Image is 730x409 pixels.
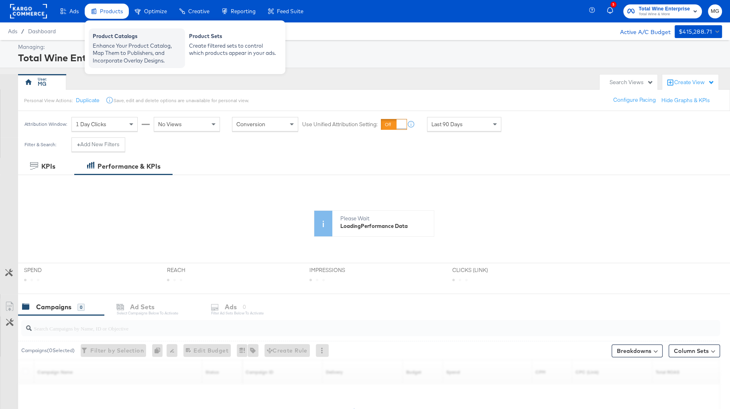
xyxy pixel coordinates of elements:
[610,2,616,8] div: 5
[679,27,712,37] div: $415,288.71
[24,121,67,127] div: Attribution Window:
[158,121,182,128] span: No Views
[24,142,57,147] div: Filter & Search:
[708,4,722,18] button: MG
[77,304,85,311] div: 0
[606,4,619,19] button: 5
[638,11,690,18] span: Total Wine & More
[431,121,463,128] span: Last 90 Days
[669,345,720,357] button: Column Sets
[674,79,714,87] div: Create View
[661,97,710,104] button: Hide Graphs & KPIs
[100,8,123,14] span: Products
[38,80,47,88] div: MG
[28,28,56,34] a: Dashboard
[114,97,249,104] div: Save, edit and delete options are unavailable for personal view.
[32,317,656,333] input: Search Campaigns by Name, ID or Objective
[77,141,80,148] strong: +
[8,28,17,34] span: Ads
[277,8,303,14] span: Feed Suite
[711,7,719,16] span: MG
[24,97,73,104] div: Personal View Actions:
[76,121,106,128] span: 1 Day Clicks
[36,302,71,312] div: Campaigns
[623,4,702,18] button: Total Wine EnterpriseTotal Wine & More
[21,347,75,354] div: Campaigns ( 0 Selected)
[675,25,722,38] button: $415,288.71
[144,8,167,14] span: Optimize
[98,162,161,171] div: Performance & KPIs
[610,79,653,86] div: Search Views
[18,51,720,64] div: Total Wine Enterprise
[69,8,79,14] span: Ads
[612,25,671,37] div: Active A/C Budget
[17,28,28,34] span: /
[71,137,125,152] button: +Add New Filters
[188,8,209,14] span: Creative
[231,8,256,14] span: Reporting
[638,5,690,13] span: Total Wine Enterprise
[612,345,663,357] button: Breakdowns
[608,93,661,107] button: Configure Pacing
[236,121,265,128] span: Conversion
[41,162,55,171] div: KPIs
[18,43,720,51] div: Managing:
[152,344,167,357] div: 0
[302,121,378,128] label: Use Unified Attribution Setting:
[76,97,100,104] button: Duplicate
